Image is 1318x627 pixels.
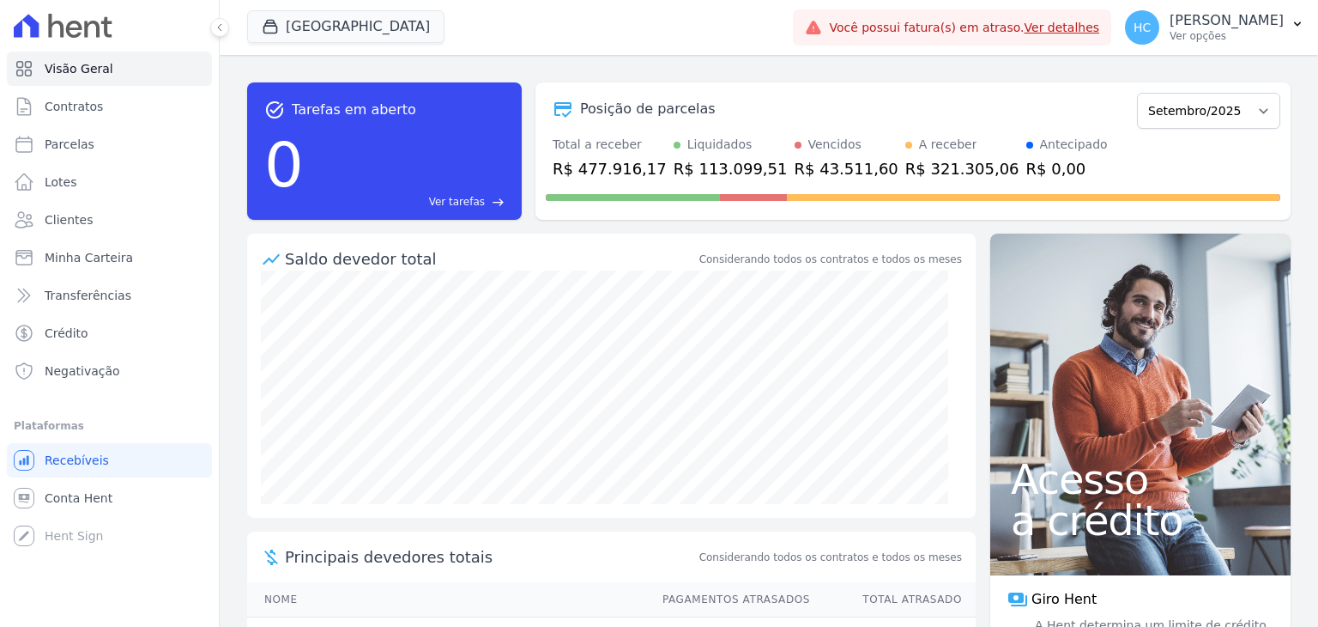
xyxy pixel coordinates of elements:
a: Negativação [7,354,212,388]
a: Visão Geral [7,52,212,86]
a: Contratos [7,89,212,124]
th: Pagamentos Atrasados [646,582,811,618]
div: Liquidados [687,136,753,154]
th: Nome [247,582,646,618]
div: R$ 321.305,06 [905,157,1019,180]
a: Ver tarefas east [311,194,505,210]
span: Você possui fatura(s) em atraso. [829,19,1099,37]
span: Crédito [45,325,88,342]
div: Vencidos [808,136,862,154]
span: east [492,196,505,209]
span: Acesso [1011,459,1270,500]
a: Lotes [7,165,212,199]
a: Conta Hent [7,481,212,515]
div: R$ 113.099,51 [674,157,788,180]
div: Posição de parcelas [580,99,716,119]
span: Clientes [45,211,93,228]
span: Recebíveis [45,452,109,469]
span: Contratos [45,98,103,115]
span: Conta Hent [45,490,112,507]
div: Saldo devedor total [285,247,696,271]
div: R$ 43.511,60 [795,157,898,180]
p: [PERSON_NAME] [1170,12,1284,29]
div: R$ 0,00 [1026,157,1108,180]
a: Transferências [7,278,212,313]
span: Negativação [45,362,120,380]
span: Transferências [45,287,131,304]
span: HC [1134,21,1151,33]
span: Principais devedores totais [285,545,696,569]
div: R$ 477.916,17 [553,157,667,180]
span: Giro Hent [1031,589,1097,610]
a: Clientes [7,203,212,237]
a: Parcelas [7,127,212,161]
span: Minha Carteira [45,249,133,266]
div: Considerando todos os contratos e todos os meses [699,252,962,267]
a: Crédito [7,316,212,350]
span: Tarefas em aberto [292,100,416,120]
div: A receber [919,136,977,154]
button: HC [PERSON_NAME] Ver opções [1111,3,1318,52]
a: Minha Carteira [7,240,212,275]
th: Total Atrasado [811,582,976,618]
span: Lotes [45,173,77,191]
span: task_alt [264,100,285,120]
p: Ver opções [1170,29,1284,43]
button: [GEOGRAPHIC_DATA] [247,10,444,43]
span: Considerando todos os contratos e todos os meses [699,550,962,565]
span: a crédito [1011,500,1270,541]
a: Ver detalhes [1025,21,1100,34]
div: 0 [264,120,304,210]
div: Plataformas [14,416,205,436]
span: Parcelas [45,136,94,153]
a: Recebíveis [7,443,212,478]
div: Antecipado [1040,136,1108,154]
span: Visão Geral [45,60,113,77]
span: Ver tarefas [429,194,485,210]
div: Total a receber [553,136,667,154]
